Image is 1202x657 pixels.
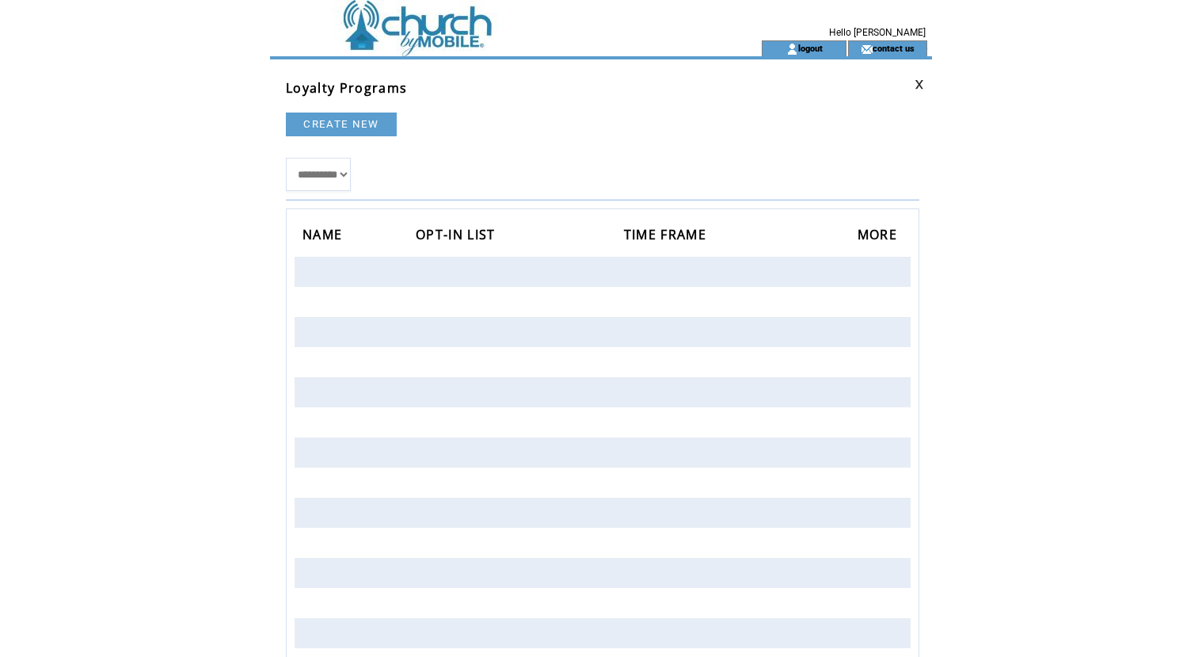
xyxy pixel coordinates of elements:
[302,229,346,239] a: NAME
[302,222,346,251] span: NAME
[624,229,710,239] a: TIME FRAME
[798,43,823,53] a: logout
[286,79,407,97] span: Loyalty Programs
[829,27,926,38] span: Hello [PERSON_NAME]
[416,229,500,239] a: OPT-IN LIST
[858,222,901,251] span: MORE
[624,222,710,251] span: TIME FRAME
[416,222,500,251] span: OPT-IN LIST
[861,43,873,55] img: contact_us_icon.gif
[873,43,915,53] a: contact us
[286,113,397,136] a: CREATE NEW
[786,43,798,55] img: account_icon.gif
